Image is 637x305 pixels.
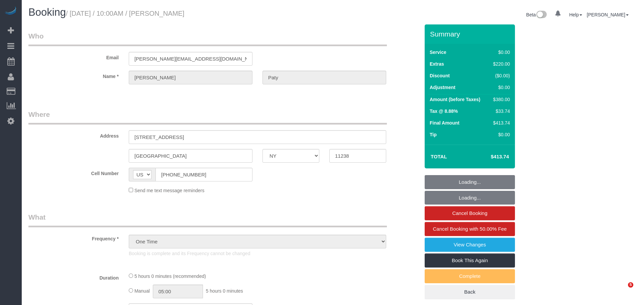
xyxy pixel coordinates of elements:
[425,285,515,299] a: Back
[433,226,507,232] span: Cancel Booking with 50.00% Fee
[491,120,510,126] div: $413.74
[430,84,455,91] label: Adjustment
[129,71,252,84] input: First Name
[491,84,510,91] div: $0.00
[23,168,124,177] label: Cell Number
[491,61,510,67] div: $220.00
[28,212,387,227] legend: What
[430,72,450,79] label: Discount
[628,282,633,288] span: 5
[129,250,386,257] p: Booking is complete and its Frequency cannot be changed
[23,71,124,80] label: Name *
[23,272,124,281] label: Duration
[526,12,547,17] a: Beta
[430,96,480,103] label: Amount (before Taxes)
[430,30,512,38] h3: Summary
[425,222,515,236] a: Cancel Booking with 50.00% Fee
[134,274,206,279] span: 5 hours 0 minutes (recommended)
[471,154,509,160] h4: $413.74
[425,238,515,252] a: View Changes
[23,233,124,242] label: Frequency *
[134,188,204,193] span: Send me text message reminders
[4,7,17,16] img: Automaid Logo
[129,149,252,163] input: City
[430,61,444,67] label: Extras
[430,49,446,56] label: Service
[206,288,243,294] span: 5 hours 0 minutes
[66,10,184,17] small: / [DATE] / 10:00AM / [PERSON_NAME]
[536,11,547,19] img: New interface
[491,49,510,56] div: $0.00
[491,108,510,115] div: $33.74
[329,149,386,163] input: Zip Code
[491,96,510,103] div: $380.00
[430,120,459,126] label: Final Amount
[425,253,515,268] a: Book This Again
[134,288,150,294] span: Manual
[491,72,510,79] div: ($0.00)
[23,130,124,139] label: Address
[155,168,252,181] input: Cell Number
[28,6,66,18] span: Booking
[430,108,458,115] label: Tax @ 8.88%
[425,206,515,220] a: Cancel Booking
[614,282,630,298] iframe: Intercom live chat
[491,131,510,138] div: $0.00
[569,12,582,17] a: Help
[28,31,387,46] legend: Who
[23,52,124,61] label: Email
[262,71,386,84] input: Last Name
[430,131,437,138] label: Tip
[28,109,387,125] legend: Where
[129,52,252,66] input: Email
[431,154,447,159] strong: Total
[587,12,629,17] a: [PERSON_NAME]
